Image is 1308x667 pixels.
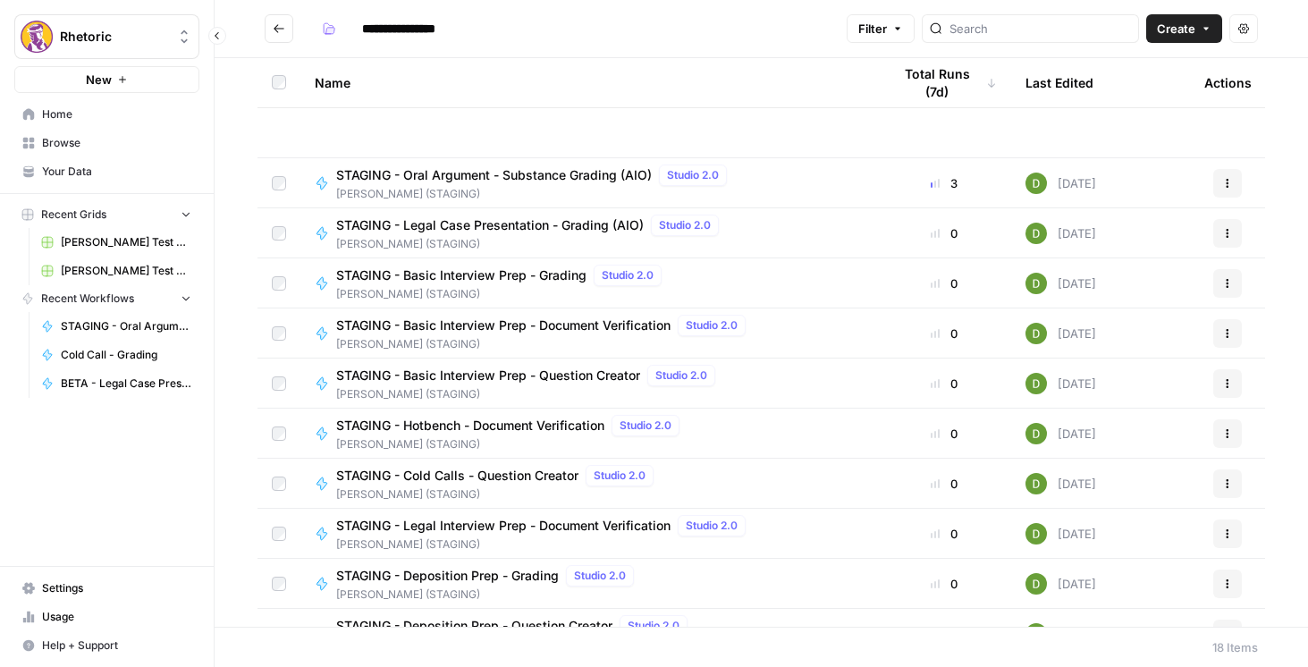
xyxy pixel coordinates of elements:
span: STAGING - Basic Interview Prep - Question Creator [336,367,640,384]
div: [DATE] [1025,423,1096,444]
img: Rhetoric Logo [21,21,53,53]
a: STAGING - Deposition Prep - GradingStudio 2.0[PERSON_NAME] (STAGING) [315,565,863,603]
span: STAGING - Basic Interview Prep - Grading [336,266,586,284]
a: STAGING - Cold Calls - Question CreatorStudio 2.0[PERSON_NAME] (STAGING) [315,465,863,502]
span: Your Data [42,164,191,180]
div: 3 [891,174,997,192]
span: New [86,71,112,89]
a: STAGING - Legal Interview Prep - Document VerificationStudio 2.0[PERSON_NAME] (STAGING) [315,515,863,553]
div: Last Edited [1025,58,1093,107]
div: 0 [891,425,997,443]
div: 0 [891,525,997,543]
span: [PERSON_NAME] (STAGING) [336,587,641,603]
span: Create [1157,20,1195,38]
span: Cold Call - Grading [61,347,191,363]
div: Name [315,58,863,107]
span: [PERSON_NAME] (STAGING) [336,486,661,502]
img: 9imwbg9onax47rbj8p24uegffqjq [1025,373,1047,394]
img: 9imwbg9onax47rbj8p24uegffqjq [1025,173,1047,194]
div: [DATE] [1025,223,1096,244]
img: 9imwbg9onax47rbj8p24uegffqjq [1025,323,1047,344]
span: [PERSON_NAME] Test Workflow - SERP Overview Grid [61,263,191,279]
input: Search [949,20,1131,38]
img: 9imwbg9onax47rbj8p24uegffqjq [1025,473,1047,494]
button: Workspace: Rhetoric [14,14,199,59]
div: [DATE] [1025,173,1096,194]
span: [PERSON_NAME] (STAGING) [336,186,734,202]
span: Rhetoric [60,28,168,46]
div: [DATE] [1025,623,1096,645]
span: Studio 2.0 [594,468,646,484]
span: STAGING - Oral Argument - Substance Grading (AIO) [336,166,652,184]
div: 0 [891,274,997,292]
img: 9imwbg9onax47rbj8p24uegffqjq [1025,273,1047,294]
span: Usage [42,609,191,625]
button: Recent Grids [14,201,199,228]
button: Help + Support [14,631,199,660]
span: [PERSON_NAME] (STAGING) [336,386,722,402]
span: STAGING - Deposition Prep - Grading [336,567,559,585]
button: Recent Workflows [14,285,199,312]
div: 0 [891,625,997,643]
img: 9imwbg9onax47rbj8p24uegffqjq [1025,573,1047,595]
a: [PERSON_NAME] Test Workflow - Copilot Example Grid [33,228,199,257]
span: Studio 2.0 [686,518,738,534]
span: Studio 2.0 [655,367,707,384]
span: Studio 2.0 [602,267,654,283]
div: [DATE] [1025,373,1096,394]
span: [PERSON_NAME] (STAGING) [336,436,687,452]
a: Cold Call - Grading [33,341,199,369]
span: Browse [42,135,191,151]
a: Home [14,100,199,129]
span: Studio 2.0 [667,167,719,183]
div: [DATE] [1025,473,1096,494]
span: Home [42,106,191,122]
a: Settings [14,574,199,603]
div: Actions [1204,58,1252,107]
span: Filter [858,20,887,38]
a: STAGING - Basic Interview Prep - Question CreatorStudio 2.0[PERSON_NAME] (STAGING) [315,365,863,402]
div: 0 [891,224,997,242]
a: Usage [14,603,199,631]
div: 0 [891,475,997,493]
a: Browse [14,129,199,157]
a: Your Data [14,157,199,186]
span: Recent Workflows [41,291,134,307]
a: STAGING - Legal Case Presentation - Grading (AIO)Studio 2.0[PERSON_NAME] (STAGING) [315,215,863,252]
span: Studio 2.0 [620,418,671,434]
img: 9imwbg9onax47rbj8p24uegffqjq [1025,423,1047,444]
span: Recent Grids [41,207,106,223]
div: 0 [891,375,997,393]
span: STAGING - Legal Interview Prep - Document Verification [336,517,671,535]
span: [PERSON_NAME] (STAGING) [336,236,726,252]
span: [PERSON_NAME] (STAGING) [336,336,753,352]
div: [DATE] [1025,573,1096,595]
button: Go back [265,14,293,43]
span: STAGING - Basic Interview Prep - Document Verification [336,317,671,334]
div: [DATE] [1025,273,1096,294]
span: Help + Support [42,637,191,654]
div: 0 [891,575,997,593]
div: [DATE] [1025,523,1096,545]
button: Filter [847,14,915,43]
a: BETA - Legal Case Presentation - Grading (AIO) [33,369,199,398]
img: 9imwbg9onax47rbj8p24uegffqjq [1025,223,1047,244]
div: 18 Items [1212,638,1258,656]
a: STAGING - Basic Interview Prep - GradingStudio 2.0[PERSON_NAME] (STAGING) [315,265,863,302]
span: STAGING - Legal Case Presentation - Grading (AIO) [336,216,644,234]
span: Settings [42,580,191,596]
span: [PERSON_NAME] (STAGING) [336,536,753,553]
a: STAGING - Oral Argument - Substance Grading (AIO) [33,312,199,341]
img: 9imwbg9onax47rbj8p24uegffqjq [1025,523,1047,545]
button: New [14,66,199,93]
div: [DATE] [1025,323,1096,344]
button: Create [1146,14,1222,43]
span: [PERSON_NAME] Test Workflow - Copilot Example Grid [61,234,191,250]
a: STAGING - Deposition Prep - Question CreatorStudio 2.0[PERSON_NAME] (STAGING) [315,615,863,653]
img: 9imwbg9onax47rbj8p24uegffqjq [1025,623,1047,645]
a: STAGING - Hotbench - Document VerificationStudio 2.0[PERSON_NAME] (STAGING) [315,415,863,452]
span: Studio 2.0 [574,568,626,584]
a: STAGING - Oral Argument - Substance Grading (AIO)Studio 2.0[PERSON_NAME] (STAGING) [315,165,863,202]
span: Studio 2.0 [686,317,738,333]
div: 0 [891,325,997,342]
